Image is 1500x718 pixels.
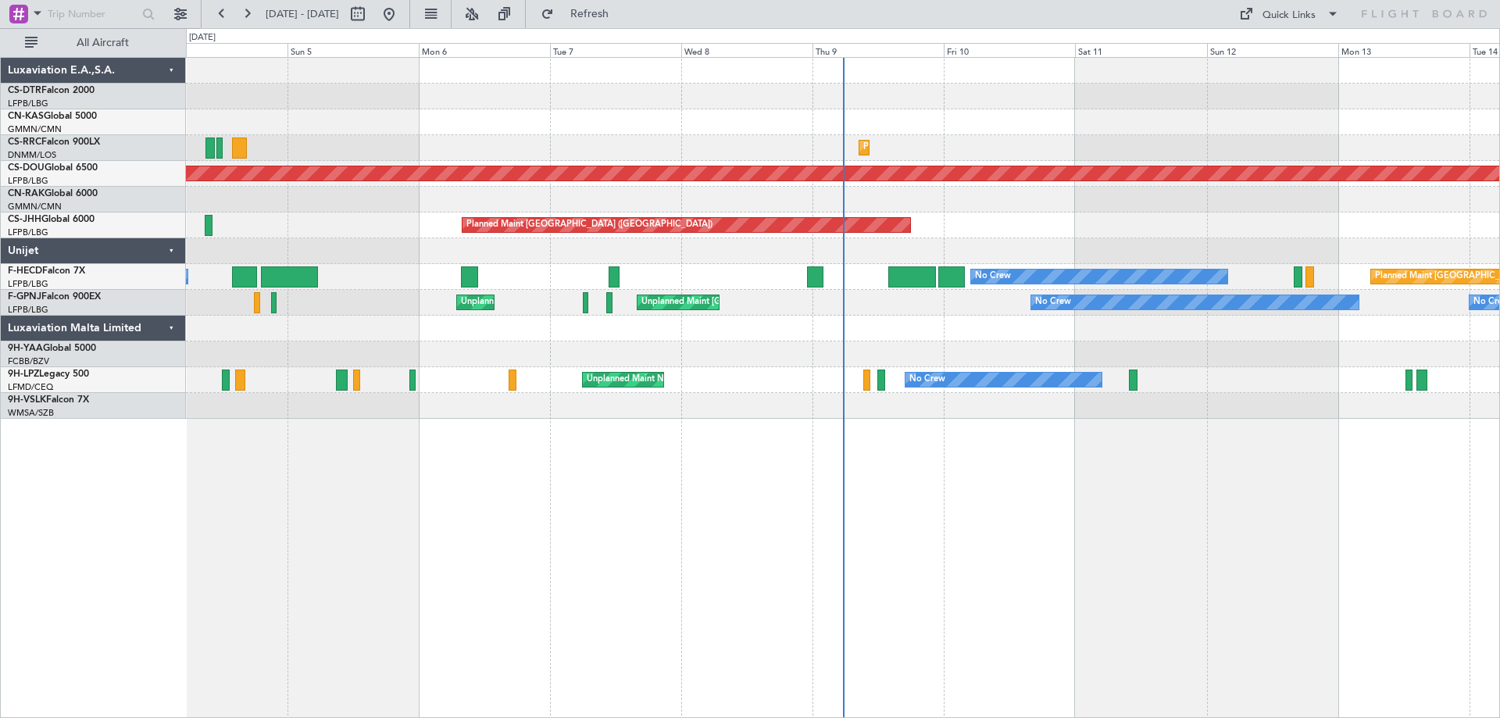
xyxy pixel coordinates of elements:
[419,43,550,57] div: Mon 6
[8,189,45,198] span: CN-RAK
[8,344,96,353] a: 9H-YAAGlobal 5000
[975,265,1011,288] div: No Crew
[8,112,44,121] span: CN-KAS
[587,368,772,391] div: Unplanned Maint Nice ([GEOGRAPHIC_DATA])
[8,138,100,147] a: CS-RRCFalcon 900LX
[641,291,898,314] div: Unplanned Maint [GEOGRAPHIC_DATA] ([GEOGRAPHIC_DATA])
[1207,43,1338,57] div: Sun 12
[8,112,97,121] a: CN-KASGlobal 5000
[8,98,48,109] a: LFPB/LBG
[8,266,42,276] span: F-HECD
[8,344,43,353] span: 9H-YAA
[461,291,718,314] div: Unplanned Maint [GEOGRAPHIC_DATA] ([GEOGRAPHIC_DATA])
[8,407,54,419] a: WMSA/SZB
[8,370,39,379] span: 9H-LPZ
[41,38,165,48] span: All Aircraft
[8,86,41,95] span: CS-DTR
[944,43,1075,57] div: Fri 10
[8,370,89,379] a: 9H-LPZLegacy 500
[8,381,53,393] a: LFMD/CEQ
[863,136,1025,159] div: Planned Maint Lagos ([PERSON_NAME])
[8,292,101,302] a: F-GPNJFalcon 900EX
[8,201,62,213] a: GMMN/CMN
[812,43,944,57] div: Thu 9
[550,43,681,57] div: Tue 7
[8,175,48,187] a: LFPB/LBG
[8,215,95,224] a: CS-JHHGlobal 6000
[8,395,46,405] span: 9H-VSLK
[8,86,95,95] a: CS-DTRFalcon 2000
[8,149,56,161] a: DNMM/LOS
[466,213,712,237] div: Planned Maint [GEOGRAPHIC_DATA] ([GEOGRAPHIC_DATA])
[189,31,216,45] div: [DATE]
[8,266,85,276] a: F-HECDFalcon 7X
[8,163,98,173] a: CS-DOUGlobal 6500
[8,138,41,147] span: CS-RRC
[557,9,623,20] span: Refresh
[681,43,812,57] div: Wed 8
[1338,43,1470,57] div: Mon 13
[48,2,137,26] input: Trip Number
[1035,291,1071,314] div: No Crew
[534,2,627,27] button: Refresh
[8,163,45,173] span: CS-DOU
[266,7,339,21] span: [DATE] - [DATE]
[1231,2,1347,27] button: Quick Links
[155,43,287,57] div: Sat 4
[8,123,62,135] a: GMMN/CMN
[8,292,41,302] span: F-GPNJ
[8,395,89,405] a: 9H-VSLKFalcon 7X
[909,368,945,391] div: No Crew
[17,30,170,55] button: All Aircraft
[8,355,49,367] a: FCBB/BZV
[1262,8,1316,23] div: Quick Links
[287,43,419,57] div: Sun 5
[8,278,48,290] a: LFPB/LBG
[1075,43,1206,57] div: Sat 11
[8,215,41,224] span: CS-JHH
[8,304,48,316] a: LFPB/LBG
[8,189,98,198] a: CN-RAKGlobal 6000
[8,227,48,238] a: LFPB/LBG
